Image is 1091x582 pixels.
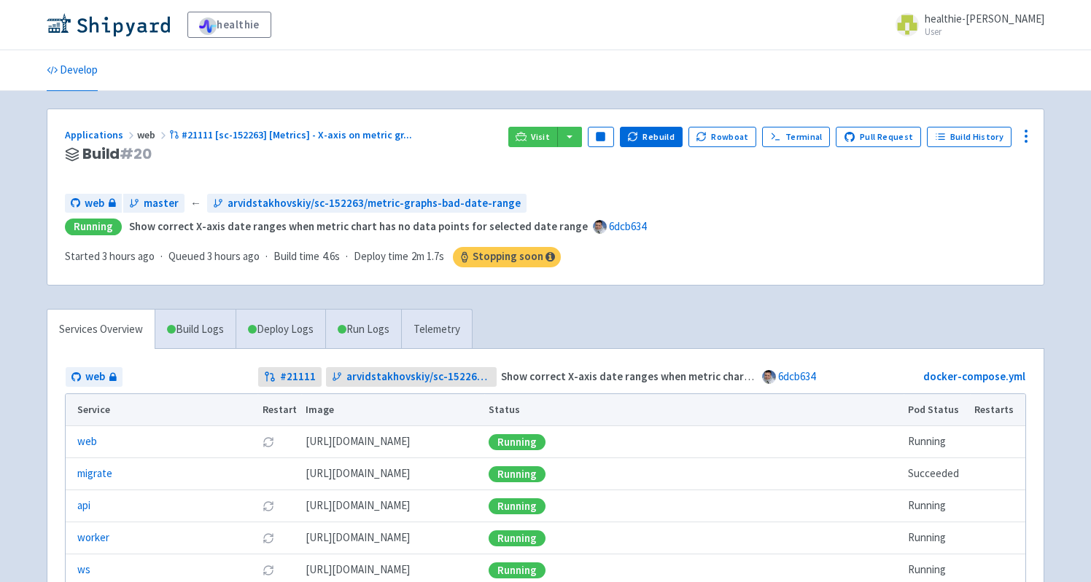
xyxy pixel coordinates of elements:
[207,249,260,263] time: 3 hours ago
[263,436,274,448] button: Restart pod
[508,127,558,147] a: Visit
[129,219,588,233] strong: Show correct X-axis date ranges when metric chart has no data points for selected date range
[411,248,444,265] span: 2m 1.7s
[207,194,527,213] a: arvidstakhovskiy/sc-152263/metric-graphs-bad-date-range
[66,367,123,387] a: web
[531,131,550,143] span: Visit
[77,530,109,546] a: worker
[322,248,340,265] span: 4.6s
[137,128,169,141] span: web
[484,394,904,426] th: Status
[923,369,1025,383] a: docker-compose.yml
[190,195,201,212] span: ←
[346,369,492,385] span: arvidstakhovskiy/sc-152263/metric-graphs-bad-date-range
[82,146,152,162] span: Build
[228,195,521,212] span: arvidstakhovskiy/sc-152263/metric-graphs-bad-date-range
[85,195,104,212] span: web
[904,490,970,522] td: Running
[77,498,90,514] a: api
[301,394,484,426] th: Image
[123,194,185,213] a: master
[306,465,410,482] span: [DOMAIN_NAME][URL]
[688,127,757,147] button: Rowboat
[120,143,152,164] span: # 20
[65,128,137,141] a: Applications
[258,367,322,387] a: #21111
[65,249,155,263] span: Started
[77,562,90,578] a: ws
[927,127,1012,147] a: Build History
[236,310,325,350] a: Deploy Logs
[778,369,815,383] a: 6dcb634
[306,433,410,450] span: [DOMAIN_NAME][URL]
[257,394,301,426] th: Restart
[887,13,1044,36] a: healthie-[PERSON_NAME] User
[306,562,410,578] span: [DOMAIN_NAME][URL]
[620,127,683,147] button: Rebuild
[609,219,646,233] a: 6dcb634
[85,369,105,385] span: web
[325,310,401,350] a: Run Logs
[836,127,921,147] a: Pull Request
[354,248,408,265] span: Deploy time
[489,434,545,450] div: Running
[904,426,970,458] td: Running
[102,249,155,263] time: 3 hours ago
[970,394,1025,426] th: Restarts
[401,310,472,350] a: Telemetry
[47,310,155,350] a: Services Overview
[65,219,122,235] div: Running
[168,249,260,263] span: Queued
[326,367,497,387] a: arvidstakhovskiy/sc-152263/metric-graphs-bad-date-range
[77,465,112,482] a: migrate
[65,247,561,267] div: · · ·
[263,500,274,512] button: Restart pod
[47,50,98,91] a: Develop
[155,310,236,350] a: Build Logs
[47,13,170,36] img: Shipyard logo
[453,247,561,267] span: Stopping soon
[904,458,970,490] td: Succeeded
[489,466,545,482] div: Running
[263,532,274,544] button: Restart pod
[501,369,960,383] strong: Show correct X-axis date ranges when metric chart has no data points for selected date range
[762,127,830,147] a: Terminal
[925,27,1044,36] small: User
[280,369,316,385] strong: # 21111
[904,522,970,554] td: Running
[489,562,545,578] div: Running
[489,530,545,546] div: Running
[306,498,410,514] span: [DOMAIN_NAME][URL]
[588,127,614,147] button: Pause
[66,394,257,426] th: Service
[306,530,410,546] span: [DOMAIN_NAME][URL]
[144,195,179,212] span: master
[77,433,97,450] a: web
[187,12,271,38] a: healthie
[904,394,970,426] th: Pod Status
[489,498,545,514] div: Running
[182,128,412,141] span: #21111 [sc-152263] [Metrics] - X-axis on metric gr ...
[925,12,1044,25] span: healthie-[PERSON_NAME]
[169,128,414,141] a: #21111 [sc-152263] [Metrics] - X-axis on metric gr...
[273,248,319,265] span: Build time
[263,565,274,576] button: Restart pod
[65,194,122,213] a: web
